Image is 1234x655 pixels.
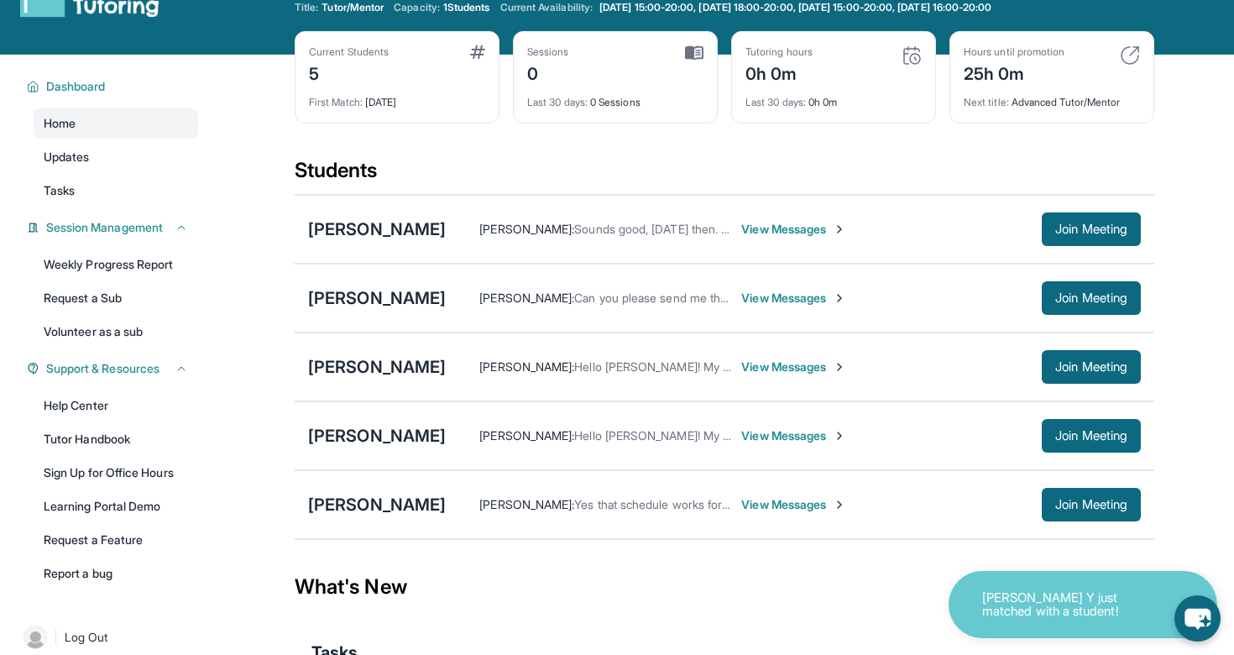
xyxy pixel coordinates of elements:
span: Join Meeting [1055,224,1127,234]
img: card [685,45,703,60]
a: Volunteer as a sub [34,317,198,347]
p: [PERSON_NAME] Y just matched with a student! [982,591,1150,619]
span: View Messages [741,221,846,238]
div: [PERSON_NAME] [308,493,446,516]
button: chat-button [1174,595,1221,642]
img: Chevron-Right [833,223,846,236]
img: Chevron-Right [833,360,846,374]
div: [PERSON_NAME] [308,424,446,448]
span: [PERSON_NAME] : [479,291,574,305]
a: Tutor Handbook [34,424,198,454]
span: Updates [44,149,90,165]
span: Join Meeting [1055,500,1127,510]
div: Current Students [309,45,389,59]
span: Yes that schedule works for next week. Thank you. [574,497,844,511]
div: 0 [527,59,569,86]
div: Advanced Tutor/Mentor [964,86,1140,109]
span: Home [44,115,76,132]
img: card [1120,45,1140,65]
div: [PERSON_NAME] [308,286,446,310]
a: [DATE] 15:00-20:00, [DATE] 18:00-20:00, [DATE] 15:00-20:00, [DATE] 16:00-20:00 [596,1,995,14]
img: user-img [24,626,47,649]
button: Join Meeting [1042,281,1141,315]
div: [DATE] [309,86,485,109]
img: Chevron-Right [833,429,846,443]
span: Join Meeting [1055,431,1127,441]
div: 0h 0m [745,59,813,86]
span: [PERSON_NAME] : [479,222,574,236]
span: Tutor/Mentor [322,1,384,14]
div: What's New [295,550,1154,624]
span: View Messages [741,496,846,513]
div: 0h 0m [745,86,922,109]
span: Dashboard [46,78,106,95]
img: Chevron-Right [833,291,846,305]
span: Support & Resources [46,360,159,377]
span: 1 Students [443,1,490,14]
a: Sign Up for Office Hours [34,458,198,488]
div: Sessions [527,45,569,59]
a: Learning Portal Demo [34,491,198,521]
span: Sounds good, [DATE] then. Thank you very much! [574,222,839,236]
button: Join Meeting [1042,488,1141,521]
div: 0 Sessions [527,86,703,109]
a: Help Center [34,390,198,421]
div: Students [295,157,1154,194]
div: [PERSON_NAME] [308,217,446,241]
a: Home [34,108,198,139]
img: Chevron-Right [833,498,846,511]
span: Join Meeting [1055,362,1127,372]
a: Updates [34,142,198,172]
span: Last 30 days : [745,96,806,108]
span: [PERSON_NAME] : [479,359,574,374]
span: First Match : [309,96,363,108]
img: card [470,45,485,59]
button: Dashboard [39,78,188,95]
div: Tutoring hours [745,45,813,59]
a: Tasks [34,176,198,206]
span: View Messages [741,427,846,444]
span: View Messages [741,359,846,375]
a: Weekly Progress Report [34,249,198,280]
a: Request a Sub [34,283,198,313]
div: 5 [309,59,389,86]
a: Request a Feature [34,525,198,555]
a: Report a bug [34,558,198,589]
span: View Messages [741,290,846,307]
span: Session Management [46,219,163,236]
span: Current Availability: [500,1,593,14]
img: card [902,45,922,65]
span: Can you please send me the link and the log in code. Thank you [574,291,915,305]
span: [PERSON_NAME] : [479,428,574,443]
div: Hours until promotion [964,45,1064,59]
button: Session Management [39,219,188,236]
span: [DATE] 15:00-20:00, [DATE] 18:00-20:00, [DATE] 15:00-20:00, [DATE] 16:00-20:00 [599,1,991,14]
span: Next title : [964,96,1009,108]
button: Join Meeting [1042,419,1141,453]
span: Log Out [65,629,108,646]
span: [PERSON_NAME] : [479,497,574,511]
span: Last 30 days : [527,96,588,108]
div: [PERSON_NAME] [308,355,446,379]
span: Tasks [44,182,75,199]
span: Join Meeting [1055,293,1127,303]
span: Capacity: [394,1,440,14]
span: Title: [295,1,318,14]
button: Support & Resources [39,360,188,377]
button: Join Meeting [1042,350,1141,384]
div: 25h 0m [964,59,1064,86]
button: Join Meeting [1042,212,1141,246]
span: | [54,627,58,647]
